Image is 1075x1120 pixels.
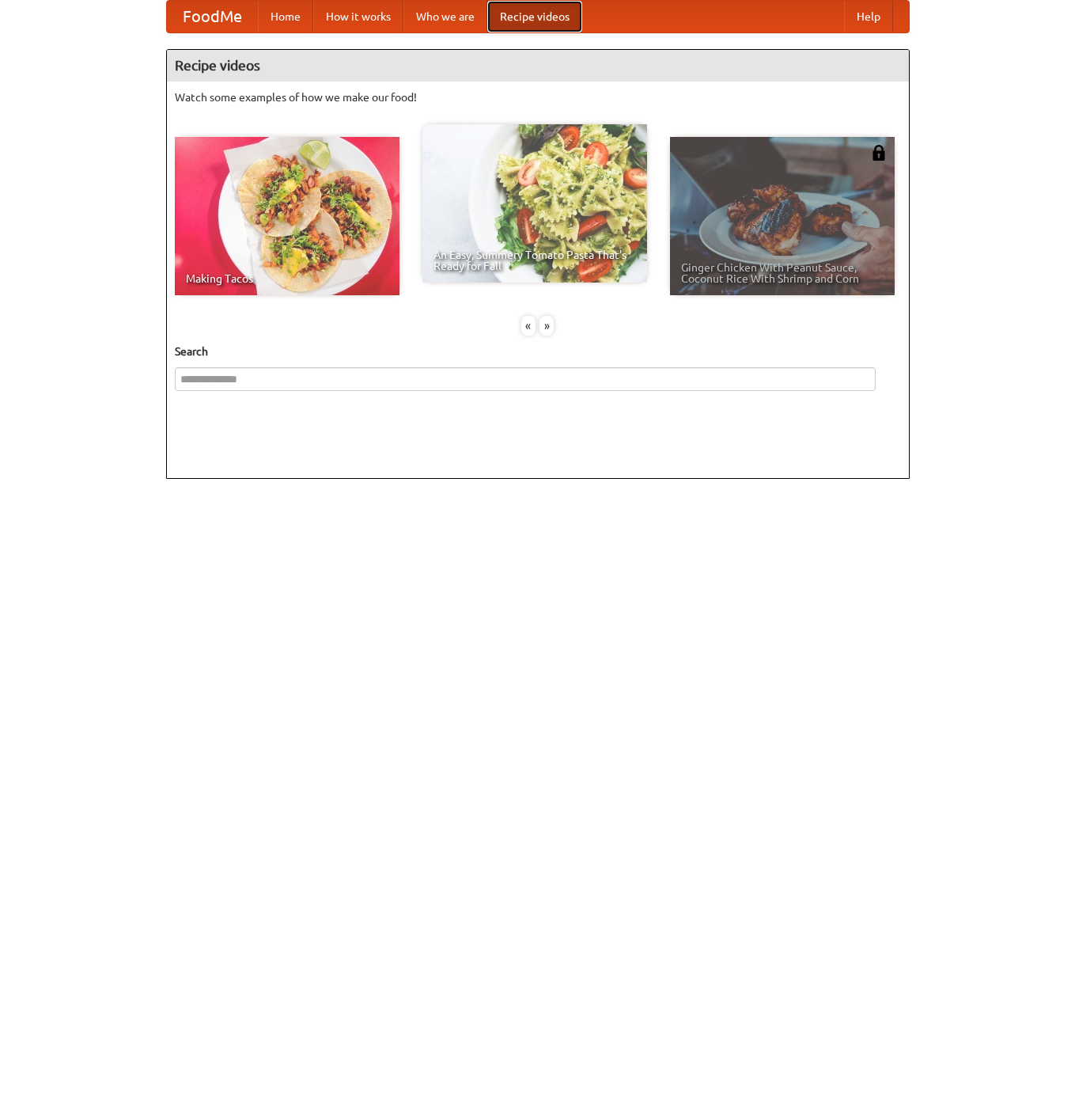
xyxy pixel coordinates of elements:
a: Recipe videos [487,1,582,32]
span: An Easy, Summery Tomato Pasta That's Ready for Fall [433,249,636,271]
div: « [521,316,536,336]
h5: Search [175,344,901,359]
span: Making Tacos [186,273,388,284]
a: An Easy, Summery Tomato Pasta That's Ready for Fall [422,124,647,283]
div: » [539,316,554,336]
a: How it works [313,1,403,32]
img: 483408.png [871,145,887,161]
a: Who we are [403,1,487,32]
a: FoodMe [167,1,258,32]
a: Making Tacos [175,137,399,295]
p: Watch some examples of how we make our food! [175,89,901,105]
a: Home [258,1,313,32]
h4: Recipe videos [167,50,909,82]
a: Help [844,1,893,32]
